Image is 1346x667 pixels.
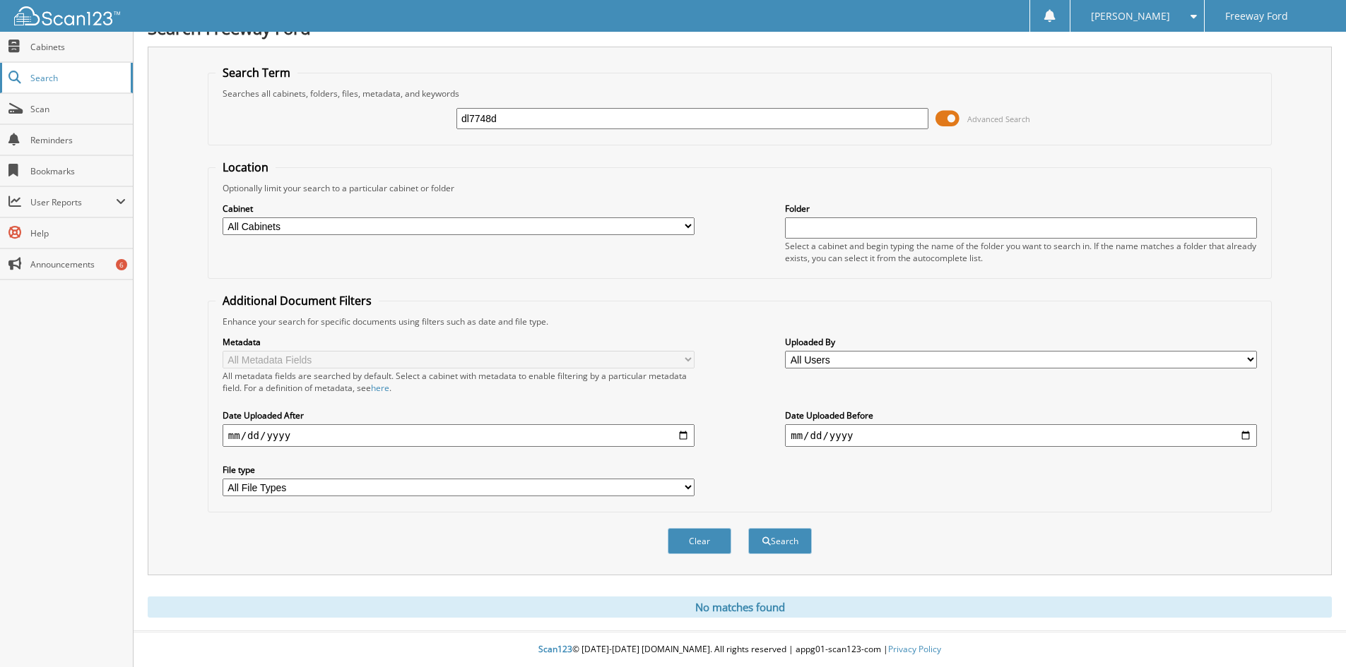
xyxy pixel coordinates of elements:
[1091,12,1170,20] span: [PERSON_NAME]
[216,316,1264,328] div: Enhance your search for specific documents using filters such as date and file type.
[30,134,126,146] span: Reminders
[223,203,695,215] label: Cabinet
[888,643,941,655] a: Privacy Policy
[30,41,126,53] span: Cabinets
[1275,599,1346,667] iframe: Chat Widget
[223,409,695,421] label: Date Uploaded After
[371,382,389,394] a: here
[116,259,127,270] div: 6
[216,182,1264,194] div: Optionally limit your search to a particular cabinet or folder
[134,632,1346,667] div: © [DATE]-[DATE] [DOMAIN_NAME]. All rights reserved | appg01-scan123-com |
[538,643,572,655] span: Scan123
[216,160,276,175] legend: Location
[223,464,695,476] label: File type
[30,227,126,239] span: Help
[30,196,116,208] span: User Reports
[967,114,1030,124] span: Advanced Search
[223,336,695,348] label: Metadata
[30,103,126,115] span: Scan
[785,336,1257,348] label: Uploaded By
[30,165,126,177] span: Bookmarks
[1225,12,1288,20] span: Freeway Ford
[30,72,124,84] span: Search
[14,6,120,25] img: scan123-logo-white.svg
[148,596,1332,618] div: No matches found
[30,258,126,270] span: Announcements
[785,424,1257,447] input: end
[668,528,731,554] button: Clear
[748,528,812,554] button: Search
[216,88,1264,100] div: Searches all cabinets, folders, files, metadata, and keywords
[785,240,1257,264] div: Select a cabinet and begin typing the name of the folder you want to search in. If the name match...
[785,203,1257,215] label: Folder
[216,293,379,308] legend: Additional Document Filters
[223,424,695,447] input: start
[216,65,297,80] legend: Search Term
[223,370,695,394] div: All metadata fields are searched by default. Select a cabinet with metadata to enable filtering b...
[785,409,1257,421] label: Date Uploaded Before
